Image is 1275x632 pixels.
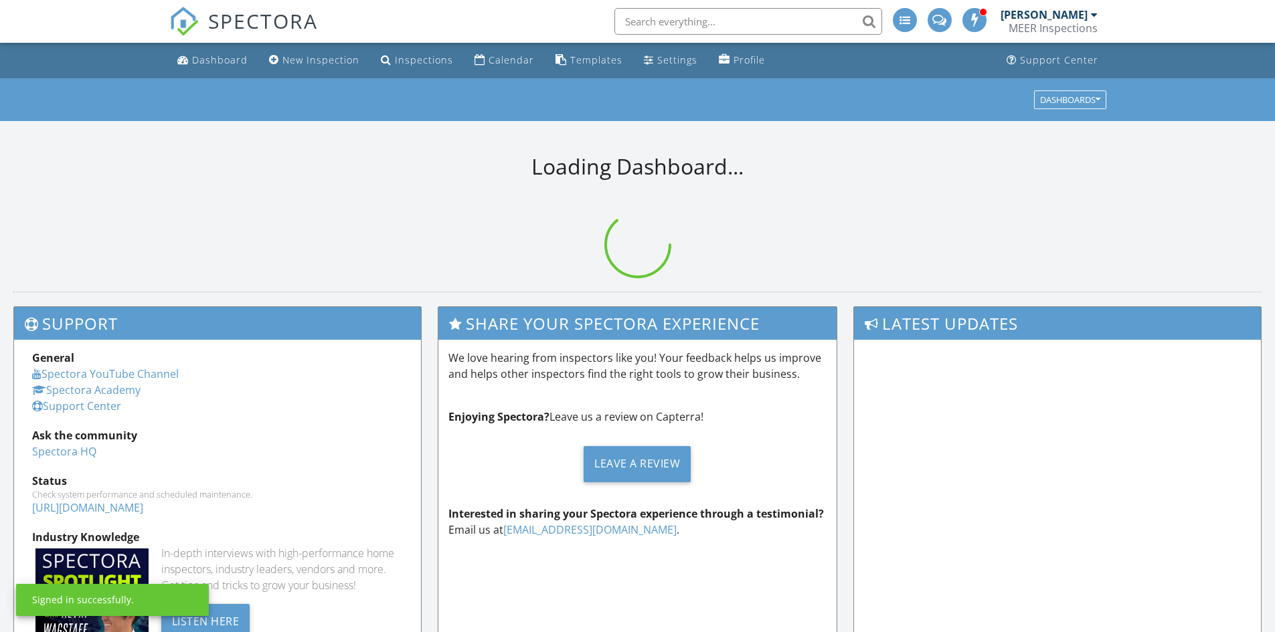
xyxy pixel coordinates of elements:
[32,366,179,381] a: Spectora YouTube Channel
[32,473,403,489] div: Status
[208,7,318,35] span: SPECTORA
[448,409,827,425] p: Leave us a review on Capterra!
[657,54,697,66] div: Settings
[1034,90,1106,109] button: Dashboards
[448,506,824,521] strong: Interested in sharing your Spectora experience through a testimonial?
[169,18,318,46] a: SPECTORA
[172,48,253,73] a: Dashboard
[713,48,770,73] a: Profile
[448,506,827,538] p: Email us at .
[32,500,143,515] a: [URL][DOMAIN_NAME]
[32,593,134,607] div: Signed in successfully.
[854,307,1261,340] h3: Latest Updates
[1020,54,1098,66] div: Support Center
[192,54,248,66] div: Dashboard
[32,444,96,459] a: Spectora HQ
[375,48,458,73] a: Inspections
[1009,21,1098,35] div: MEER Inspections
[639,48,703,73] a: Settings
[32,350,74,365] strong: General
[438,307,837,340] h3: Share Your Spectora Experience
[448,409,549,424] strong: Enjoying Spectora?
[32,489,403,500] div: Check system performance and scheduled maintenance.
[584,446,691,482] div: Leave a Review
[1040,95,1100,104] div: Dashboards
[734,54,765,66] div: Profile
[469,48,539,73] a: Calendar
[169,7,199,36] img: The Best Home Inspection Software - Spectora
[570,54,622,66] div: Templates
[1001,8,1088,21] div: [PERSON_NAME]
[503,522,677,537] a: [EMAIL_ADDRESS][DOMAIN_NAME]
[14,307,421,340] h3: Support
[448,435,827,492] a: Leave a Review
[32,383,141,397] a: Spectora Academy
[32,427,403,443] div: Ask the community
[161,545,403,593] div: In-depth interviews with high-performance home inspectors, industry leaders, vendors and more. Ge...
[550,48,628,73] a: Templates
[161,613,250,628] a: Listen Here
[448,350,827,382] p: We love hearing from inspectors like you! Your feedback helps us improve and helps other inspecto...
[32,529,403,545] div: Industry Knowledge
[1001,48,1104,73] a: Support Center
[614,8,882,35] input: Search everything...
[264,48,365,73] a: New Inspection
[32,399,121,413] a: Support Center
[282,54,359,66] div: New Inspection
[395,54,453,66] div: Inspections
[489,54,534,66] div: Calendar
